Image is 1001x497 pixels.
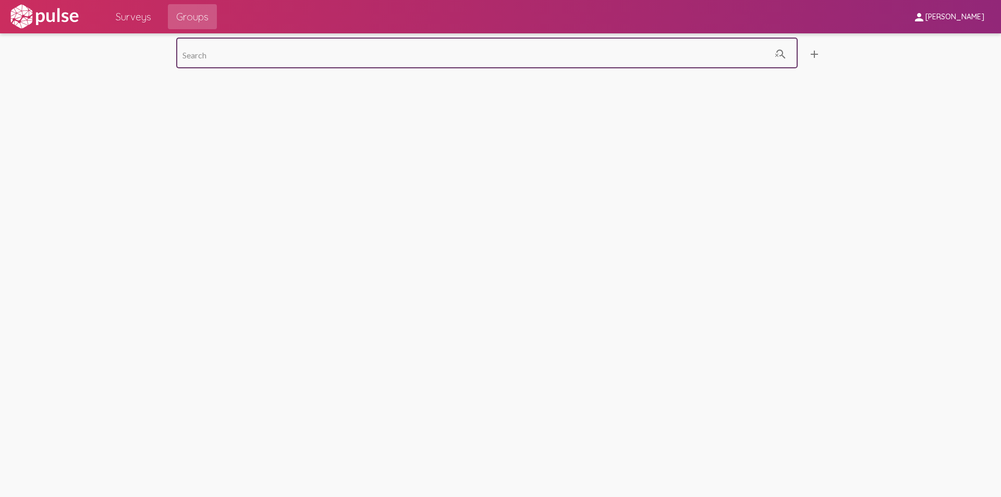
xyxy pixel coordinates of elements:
mat-icon: person [913,11,925,23]
span: Surveys [116,7,151,26]
span: [PERSON_NAME] [925,13,984,22]
input: Search [182,51,771,60]
mat-icon: search_off [775,47,787,62]
img: white-logo.svg [8,4,80,30]
button: language [804,43,825,64]
span: Groups [176,7,209,26]
a: Groups [168,4,217,29]
button: [PERSON_NAME] [905,7,993,26]
a: Surveys [107,4,160,29]
mat-icon: language [808,48,821,60]
button: Clear [771,44,791,65]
